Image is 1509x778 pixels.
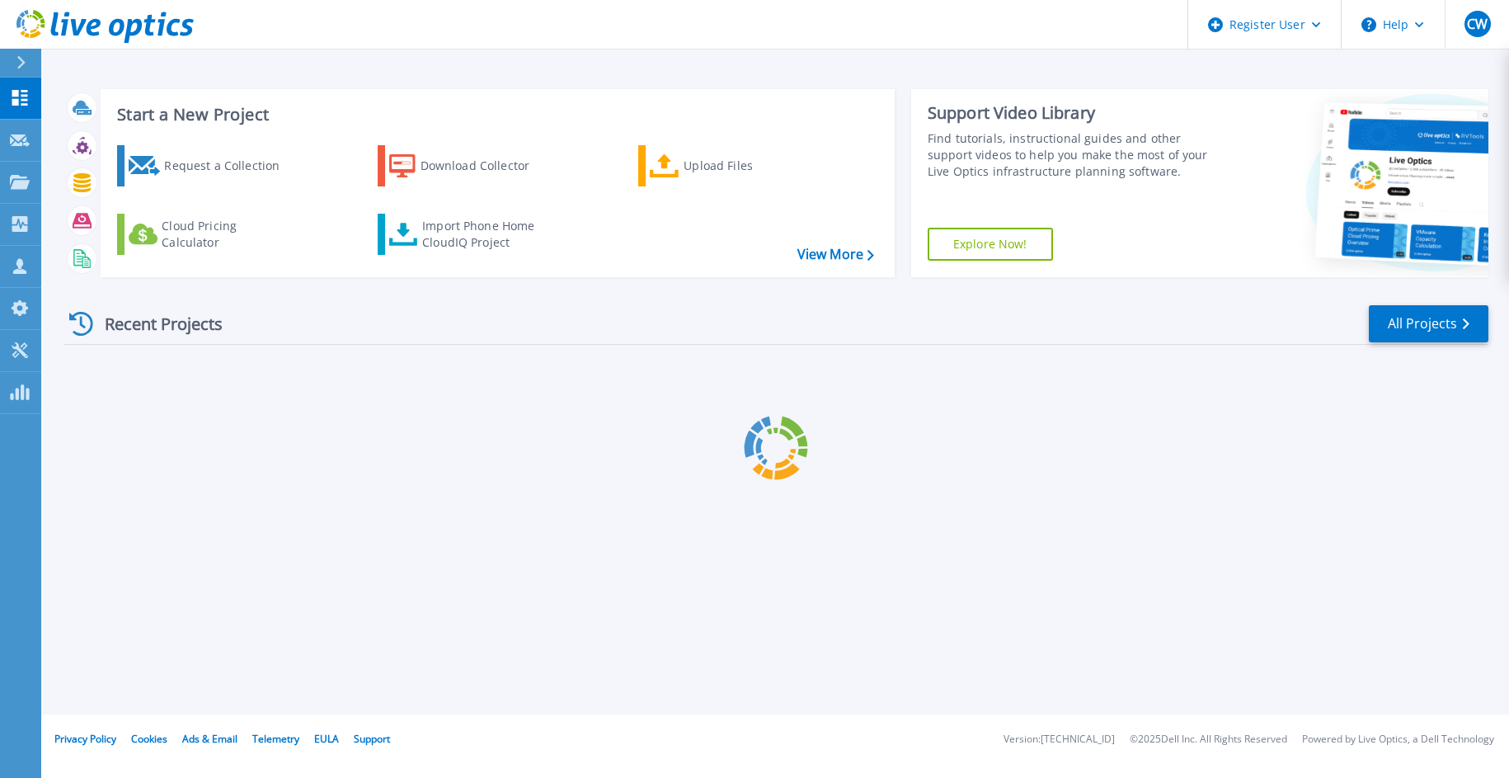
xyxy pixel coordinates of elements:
a: Privacy Policy [54,732,116,746]
div: Cloud Pricing Calculator [162,218,294,251]
a: Upload Files [638,145,822,186]
div: Import Phone Home CloudIQ Project [422,218,551,251]
a: Download Collector [378,145,562,186]
div: Find tutorials, instructional guides and other support videos to help you make the most of your L... [928,130,1221,180]
a: Cookies [131,732,167,746]
a: Ads & Email [182,732,237,746]
li: © 2025 Dell Inc. All Rights Reserved [1130,734,1287,745]
li: Powered by Live Optics, a Dell Technology [1302,734,1494,745]
a: Support [354,732,390,746]
div: Upload Files [684,149,816,182]
li: Version: [TECHNICAL_ID] [1004,734,1115,745]
div: Request a Collection [164,149,296,182]
a: Request a Collection [117,145,301,186]
span: CW [1467,17,1488,31]
h3: Start a New Project [117,106,873,124]
a: Cloud Pricing Calculator [117,214,301,255]
a: View More [797,247,874,262]
div: Support Video Library [928,102,1221,124]
div: Download Collector [421,149,552,182]
a: All Projects [1369,305,1488,342]
a: EULA [314,732,339,746]
a: Telemetry [252,732,299,746]
a: Explore Now! [928,228,1053,261]
div: Recent Projects [63,304,245,344]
